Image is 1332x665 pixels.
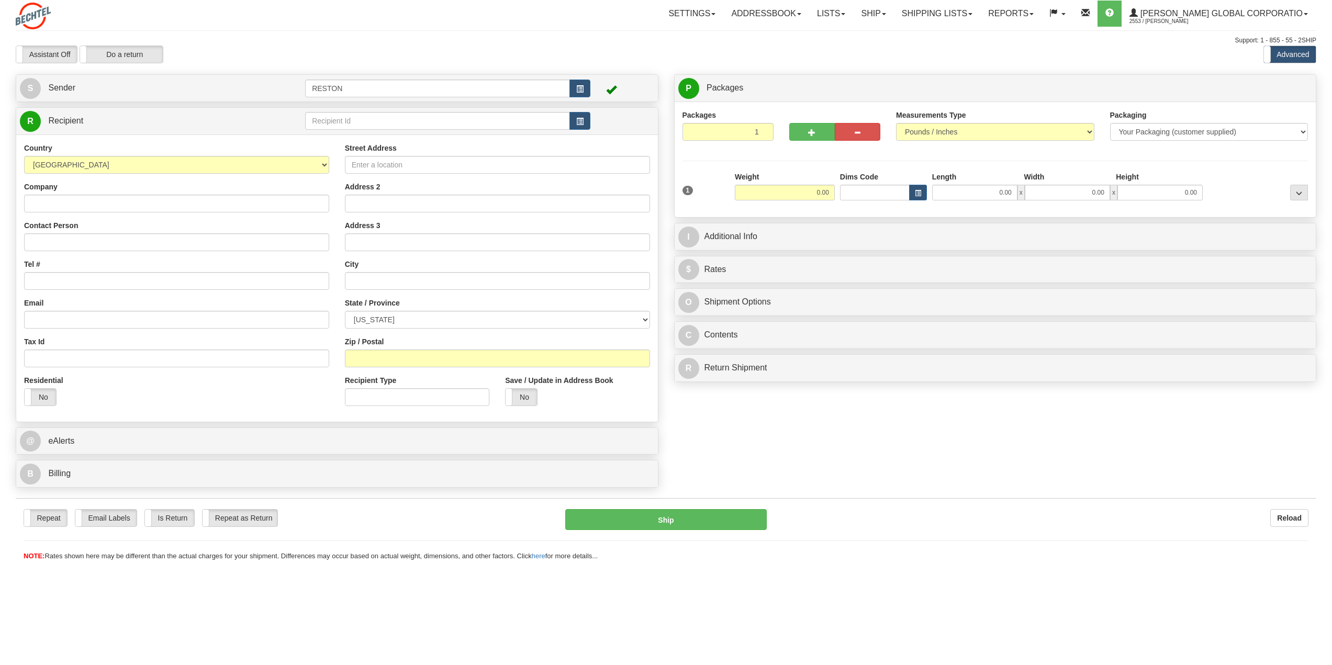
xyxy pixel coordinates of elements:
label: Measurements Type [896,110,966,120]
span: S [20,78,41,99]
label: Height [1116,172,1139,182]
a: S Sender [20,77,305,99]
label: Assistant Off [16,46,77,63]
span: O [678,292,699,313]
label: Street Address [345,143,397,153]
button: Reload [1270,509,1308,527]
label: Packaging [1110,110,1147,120]
span: eAlerts [48,436,74,445]
label: No [506,389,537,405]
span: R [20,111,41,132]
a: OShipment Options [678,291,1313,313]
span: Billing [48,469,71,478]
label: Zip / Postal [345,336,384,347]
label: Length [932,172,957,182]
input: Enter a location [345,156,650,174]
label: Tel # [24,259,40,269]
a: Shipping lists [894,1,980,27]
div: ... [1290,185,1308,200]
label: Email [24,298,43,308]
label: Address 2 [345,182,380,192]
label: Recipient Type [345,375,397,386]
span: Sender [48,83,75,92]
label: Email Labels [75,510,137,526]
div: Support: 1 - 855 - 55 - 2SHIP [16,36,1316,45]
input: Recipient Id [305,112,570,130]
a: Settings [661,1,723,27]
label: Company [24,182,58,192]
span: B [20,464,41,484]
label: Repeat as Return [203,510,277,526]
button: Ship [565,509,766,530]
label: Do a return [80,46,163,63]
div: Rates shown here may be different than the actual charges for your shipment. Differences may occu... [16,551,1316,561]
label: Weight [735,172,759,182]
a: Ship [853,1,893,27]
span: x [1017,185,1025,200]
span: 1 [682,186,693,195]
a: P Packages [678,77,1313,99]
span: C [678,325,699,346]
label: Save / Update in Address Book [505,375,613,386]
a: Addressbook [723,1,809,27]
label: Dims Code [840,172,878,182]
a: @ eAlerts [20,431,654,452]
label: Advanced [1264,46,1316,63]
span: NOTE: [24,552,44,560]
a: RReturn Shipment [678,357,1313,379]
img: logo2553.jpg [16,3,51,29]
label: Packages [682,110,717,120]
span: Packages [707,83,743,92]
label: Repeat [24,510,67,526]
a: Reports [980,1,1042,27]
span: 2553 / [PERSON_NAME] [1129,16,1208,27]
a: B Billing [20,463,654,484]
label: Is Return [145,510,194,526]
a: IAdditional Info [678,226,1313,247]
label: Tax Id [24,336,44,347]
span: I [678,227,699,247]
span: x [1110,185,1117,200]
input: Sender Id [305,80,570,97]
a: R Recipient [20,110,274,132]
span: P [678,78,699,99]
a: $Rates [678,259,1313,280]
a: here [532,552,545,560]
a: CContents [678,324,1313,346]
label: Address 3 [345,220,380,231]
label: Residential [24,375,63,386]
label: City [345,259,359,269]
label: Contact Person [24,220,78,231]
span: [PERSON_NAME] Global Corporatio [1138,9,1303,18]
label: State / Province [345,298,400,308]
a: [PERSON_NAME] Global Corporatio 2553 / [PERSON_NAME] [1122,1,1316,27]
span: Recipient [48,116,83,125]
span: R [678,358,699,379]
span: $ [678,259,699,280]
label: Width [1024,172,1044,182]
label: No [25,389,56,405]
label: Country [24,143,52,153]
b: Reload [1277,514,1302,522]
a: Lists [809,1,853,27]
span: @ [20,431,41,452]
